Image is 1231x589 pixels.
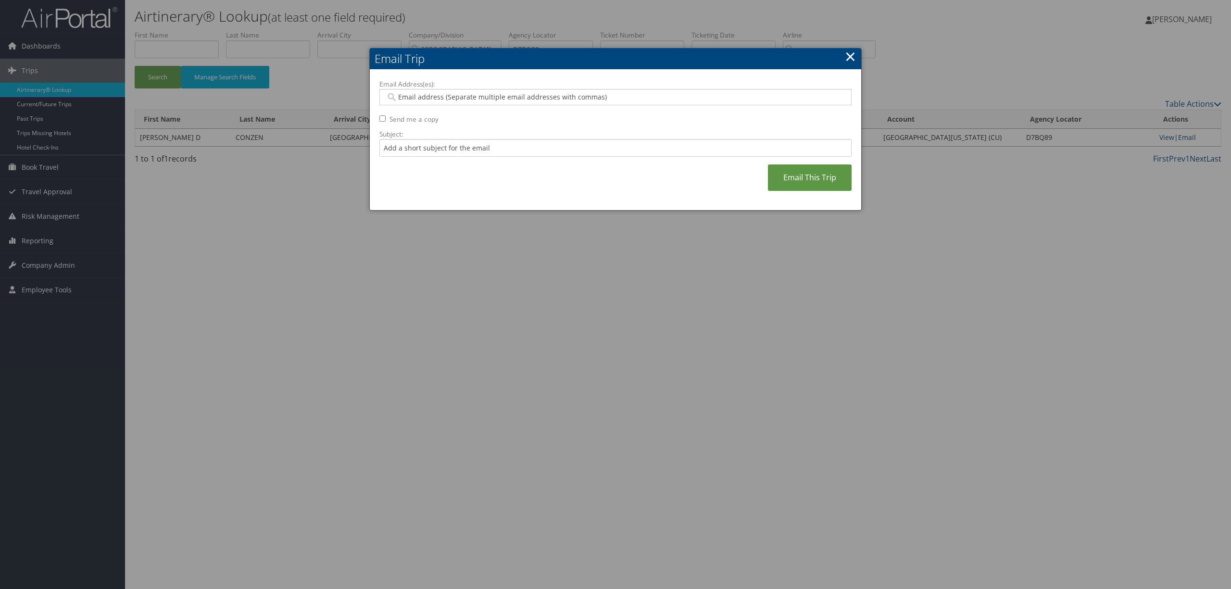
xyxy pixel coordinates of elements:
[379,139,852,157] input: Add a short subject for the email
[370,48,861,69] h2: Email Trip
[386,92,844,102] input: Email address (Separate multiple email addresses with commas)
[768,164,852,191] a: Email This Trip
[845,47,856,66] a: ×
[389,114,439,124] label: Send me a copy
[379,79,852,89] label: Email Address(es):
[379,129,852,139] label: Subject:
